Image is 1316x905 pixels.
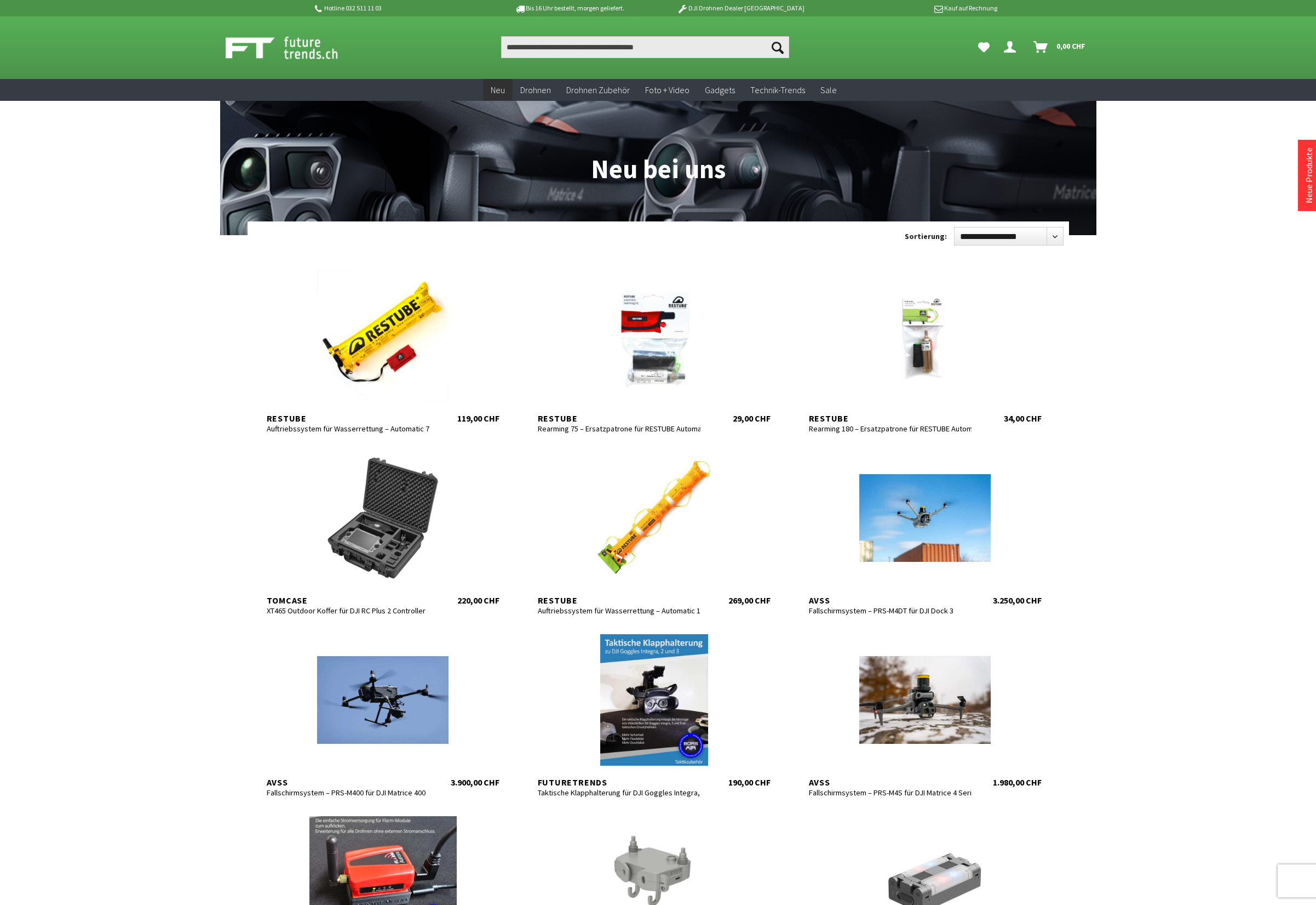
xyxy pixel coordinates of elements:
[267,777,430,788] div: AVSS
[538,777,701,788] div: Futuretrends
[267,606,430,616] div: XT465 Outdoor Koffer für DJI RC Plus 2 Controller
[905,227,947,245] label: Sortierung:
[457,413,499,424] div: 119,00 CHF
[520,84,551,95] span: Drohnen
[705,84,735,95] span: Gadgets
[809,595,972,606] div: AVSS
[538,595,701,606] div: Restube
[538,606,701,616] div: Auftriebssystem für Wasserrettung – Automatic 180
[491,84,505,95] span: Neu
[813,79,844,101] a: Sale
[826,2,997,15] p: Kauf auf Rechnung
[538,413,701,424] div: Restube
[655,2,826,15] p: DJI Drohnen Dealer [GEOGRAPHIC_DATA]
[993,595,1042,606] div: 3.250,00 CHF
[484,2,655,15] p: Bis 16 Uhr bestellt, morgen geliefert.
[766,36,789,58] button: Suchen
[513,79,559,101] a: Drohnen
[527,452,781,606] a: Restube Auftriebssystem für Wasserrettung – Automatic 180 269,00 CHF
[483,79,513,101] a: Neu
[1029,36,1091,58] a: Warenkorb
[798,634,1053,788] a: AVSS Fallschirmsystem – PRS-M4S für DJI Matrice 4 Series 1.980,00 CHF
[750,84,805,95] span: Technik-Trends
[457,595,499,606] div: 220,00 CHF
[527,634,781,788] a: Futuretrends Taktische Klapphalterung für DJI Goggles Integra, 2 und 3 190,00 CHF
[809,424,972,434] div: Rearming 180 – Ersatzpatrone für RESTUBE Automatic PRO
[993,777,1042,788] div: 1.980,00 CHF
[451,777,499,788] div: 3.900,00 CHF
[1056,37,1085,55] span: 0,00 CHF
[566,84,630,95] span: Drohnen Zubehör
[637,79,697,101] a: Foto + Video
[809,606,972,616] div: Fallschirmsystem – PRS-M4DT für DJI Dock 3
[645,84,689,95] span: Foto + Video
[267,424,430,434] div: Auftriebssystem für Wasserrettung – Automatic 75
[313,2,484,15] p: Hotline 032 511 11 03
[538,788,701,798] div: Taktische Klapphalterung für DJI Goggles Integra, 2 und 3
[256,270,510,424] a: Restube Auftriebssystem für Wasserrettung – Automatic 75 119,00 CHF
[248,90,1069,183] h1: Neu bei uns
[1303,147,1314,203] a: Neue Produkte
[728,777,771,788] div: 190,00 CHF
[226,34,362,61] img: Shop Futuretrends - zur Startseite wechseln
[973,36,995,58] a: Meine Favoriten
[256,452,510,606] a: TomCase XT465 Outdoor Koffer für DJI RC Plus 2 Controller 220,00 CHF
[798,270,1053,424] a: Restube Rearming 180 – Ersatzpatrone für RESTUBE Automatic PRO 34,00 CHF
[697,79,743,101] a: Gadgets
[538,424,701,434] div: Rearming 75 – Ersatzpatrone für RESTUBE Automatic 75
[809,777,972,788] div: AVSS
[267,413,430,424] div: Restube
[267,595,430,606] div: TomCase
[809,788,972,798] div: Fallschirmsystem – PRS-M4S für DJI Matrice 4 Series
[798,452,1053,606] a: AVSS Fallschirmsystem – PRS-M4DT für DJI Dock 3 3.250,00 CHF
[809,413,972,424] div: Restube
[501,36,789,58] input: Produkt, Marke, Kategorie, EAN, Artikelnummer…
[820,84,837,95] span: Sale
[256,634,510,788] a: AVSS Fallschirmsystem – PRS-M400 für DJI Matrice 400 3.900,00 CHF
[527,270,781,424] a: Restube Rearming 75 – Ersatzpatrone für RESTUBE Automatic 75 29,00 CHF
[267,788,430,798] div: Fallschirmsystem – PRS-M400 für DJI Matrice 400
[999,36,1025,58] a: Hi, Serdar - Dein Konto
[733,413,771,424] div: 29,00 CHF
[728,595,771,606] div: 269,00 CHF
[1004,413,1042,424] div: 34,00 CHF
[743,79,813,101] a: Technik-Trends
[559,79,637,101] a: Drohnen Zubehör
